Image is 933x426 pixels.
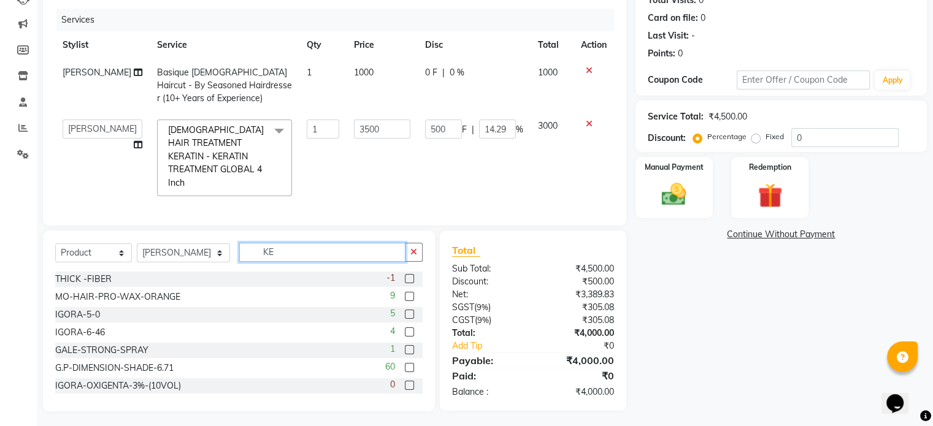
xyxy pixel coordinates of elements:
img: _gift.svg [750,180,790,211]
span: | [472,123,474,136]
div: ₹305.08 [533,301,623,314]
label: Percentage [707,131,747,142]
div: ₹0 [533,368,623,383]
span: | [442,66,445,79]
div: ₹4,000.00 [533,386,623,398]
div: 0 [678,47,683,60]
div: ₹4,500.00 [708,110,747,123]
div: ₹4,500.00 [533,262,623,275]
div: Net: [443,288,533,301]
span: 9% [477,315,489,325]
div: Discount: [648,132,686,145]
th: Total [531,31,574,59]
a: x [185,177,190,188]
span: Total [452,244,480,257]
div: ₹500.00 [533,275,623,288]
div: Paid: [443,368,533,383]
div: 0 [701,12,705,25]
div: Last Visit: [648,29,689,42]
div: ( ) [443,301,533,314]
div: Discount: [443,275,533,288]
span: 60 [385,360,395,373]
span: 9 [390,289,395,302]
div: ( ) [443,314,533,327]
span: 0 F [425,66,437,79]
span: 0 % [450,66,464,79]
span: 4 [390,325,395,338]
div: IGORA-6-46 [55,326,105,339]
th: Action [574,31,614,59]
label: Redemption [749,162,791,173]
span: -1 [386,272,395,284]
span: 1000 [354,67,374,78]
div: ₹3,389.83 [533,288,623,301]
div: THICK -FIBER [55,273,112,286]
div: - [691,29,695,42]
img: _cash.svg [654,180,694,208]
span: Basique [DEMOGRAPHIC_DATA] Haircut - By Seasoned Hairdresser (10+ Years of Experience) [157,67,292,104]
input: Search or Scan [239,243,405,262]
div: Total: [443,327,533,340]
span: 5 [390,307,395,320]
a: Add Tip [443,340,548,352]
label: Manual Payment [645,162,704,173]
span: 1 [307,67,312,78]
div: Coupon Code [648,74,737,86]
a: Continue Without Payment [638,228,924,241]
div: ₹0 [548,340,623,352]
th: Disc [418,31,531,59]
div: Services [56,9,623,31]
div: Service Total: [648,110,704,123]
label: Fixed [766,131,784,142]
div: Payable: [443,353,533,368]
div: ₹4,000.00 [533,327,623,340]
span: 3000 [538,120,558,131]
div: IGORA-OXIGENTA-3%-(10VOL) [55,379,181,392]
iframe: chat widget [881,377,921,414]
th: Stylist [55,31,150,59]
div: GALE-STRONG-SPRAY [55,344,148,357]
button: Apply [875,71,910,89]
div: Balance : [443,386,533,398]
div: G.P-DIMENSION-SHADE-6.71 [55,362,174,375]
span: 1 [390,343,395,356]
div: Card on file: [648,12,698,25]
input: Enter Offer / Coupon Code [737,70,870,89]
div: ₹4,000.00 [533,353,623,368]
span: CGST [452,314,475,325]
span: [PERSON_NAME] [63,67,131,78]
div: MO-HAIR-PRO-WAX-ORANGE [55,291,180,303]
div: Sub Total: [443,262,533,275]
span: 9% [477,302,488,312]
span: 1000 [538,67,558,78]
th: Service [150,31,299,59]
span: [DEMOGRAPHIC_DATA] HAIR TREATMENT KERATIN - KERATIN TREATMENT GLOBAL 4 Inch [168,124,264,188]
th: Qty [299,31,347,59]
span: 0 [390,378,395,391]
span: SGST [452,302,474,313]
th: Price [347,31,418,59]
div: Points: [648,47,675,60]
span: % [516,123,523,136]
div: ₹305.08 [533,314,623,327]
span: F [462,123,467,136]
div: IGORA-5-0 [55,308,100,321]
